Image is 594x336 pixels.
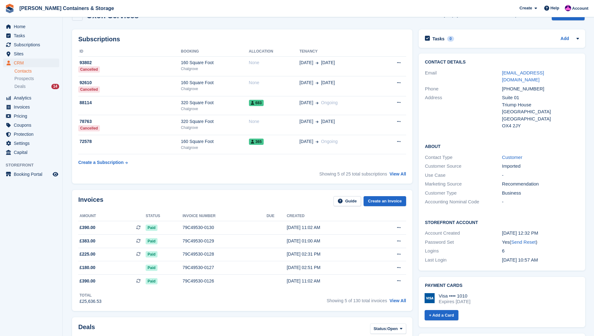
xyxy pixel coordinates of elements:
[80,264,96,271] span: £180.00
[146,251,157,257] span: Paid
[299,59,313,66] span: [DATE]
[183,251,266,257] div: 79C49530-0128
[183,264,266,271] div: 79C49530-0127
[502,181,579,188] div: Recommendation
[78,36,406,43] h2: Subscriptions
[80,298,101,305] div: £25,636.53
[146,225,157,231] span: Paid
[78,66,100,73] div: Cancelled
[364,196,406,206] a: Create an Invoice
[78,211,146,221] th: Amount
[14,22,51,31] span: Home
[299,79,313,86] span: [DATE]
[181,106,249,112] div: Chalgrove
[425,219,579,225] h2: Storefront Account
[14,75,59,82] a: Prospects
[78,159,124,166] div: Create a Subscription
[321,118,335,125] span: [DATE]
[3,112,59,120] a: menu
[3,22,59,31] a: menu
[181,125,249,130] div: Chalgrove
[565,5,571,11] img: Nathan Edwards
[502,247,579,255] div: 6
[502,101,579,109] div: Triump House
[321,139,338,144] span: Ongoing
[425,85,502,93] div: Phone
[299,99,313,106] span: [DATE]
[183,211,266,221] th: Invoice number
[146,238,157,244] span: Paid
[183,224,266,231] div: 79C49530-0130
[319,171,387,176] span: Showing 5 of 25 total subscriptions
[80,238,96,244] span: £383.00
[425,283,579,288] h2: Payment cards
[502,108,579,115] div: [GEOGRAPHIC_DATA]
[425,310,458,320] a: + Add a Card
[249,118,300,125] div: None
[80,224,96,231] span: £390.00
[425,94,502,130] div: Address
[287,264,373,271] div: [DATE] 02:51 PM
[439,293,470,299] div: Visa •••• 1010
[17,3,116,13] a: [PERSON_NAME] Containers & Storage
[14,94,51,102] span: Analytics
[78,125,100,131] div: Cancelled
[14,83,59,90] a: Deals 14
[181,86,249,92] div: Chalgrove
[78,47,181,57] th: ID
[14,139,51,148] span: Settings
[299,47,379,57] th: Tenancy
[425,154,502,161] div: Contact Type
[52,171,59,178] a: Preview store
[3,103,59,111] a: menu
[78,79,181,86] div: 92610
[321,79,335,86] span: [DATE]
[287,278,373,284] div: [DATE] 11:02 AM
[502,230,579,237] div: [DATE] 12:32 PM
[80,293,101,298] div: Total
[78,59,181,66] div: 93802
[181,138,249,145] div: 160 Square Foot
[502,198,579,206] div: -
[3,31,59,40] a: menu
[287,251,373,257] div: [DATE] 02:31 PM
[14,170,51,179] span: Booking Portal
[425,181,502,188] div: Marketing Source
[439,299,470,304] div: Expires [DATE]
[502,257,538,262] time: 2025-06-26 09:57:43 UTC
[287,211,373,221] th: Created
[287,238,373,244] div: [DATE] 01:00 AM
[550,5,559,11] span: Help
[299,118,313,125] span: [DATE]
[374,326,387,332] span: Status:
[78,99,181,106] div: 88114
[14,31,51,40] span: Tasks
[3,148,59,157] a: menu
[502,70,544,83] a: [EMAIL_ADDRESS][DOMAIN_NAME]
[78,323,95,335] h2: Deals
[6,162,62,168] span: Storefront
[425,143,579,149] h2: About
[3,130,59,139] a: menu
[502,94,579,101] div: Suite 01
[5,4,14,13] img: stora-icon-8386f47178a22dfd0bd8f6a31ec36ba5ce8667c1dd55bd0f319d3a0aa187defe.svg
[425,69,502,84] div: Email
[321,59,335,66] span: [DATE]
[14,68,59,74] a: Contacts
[181,118,249,125] div: 320 Square Foot
[425,257,502,264] div: Last Login
[183,278,266,284] div: 79C49530-0126
[390,171,406,176] a: View All
[502,172,579,179] div: -
[327,298,387,303] span: Showing 5 of 130 total invoices
[14,49,51,58] span: Sites
[299,138,313,145] span: [DATE]
[80,251,96,257] span: £225.00
[183,238,266,244] div: 79C49530-0129
[14,112,51,120] span: Pricing
[14,130,51,139] span: Protection
[3,94,59,102] a: menu
[287,224,373,231] div: [DATE] 11:02 AM
[146,211,183,221] th: Status
[3,170,59,179] a: menu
